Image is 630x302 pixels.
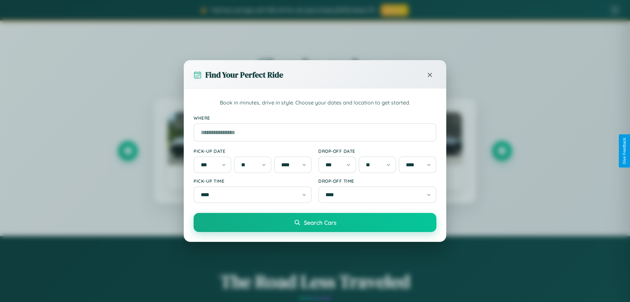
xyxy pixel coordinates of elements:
[194,148,312,154] label: Pick-up Date
[318,178,436,184] label: Drop-off Time
[194,178,312,184] label: Pick-up Time
[205,69,283,80] h3: Find Your Perfect Ride
[318,148,436,154] label: Drop-off Date
[194,99,436,107] p: Book in minutes, drive in style. Choose your dates and location to get started.
[194,115,436,121] label: Where
[194,213,436,232] button: Search Cars
[304,219,336,226] span: Search Cars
